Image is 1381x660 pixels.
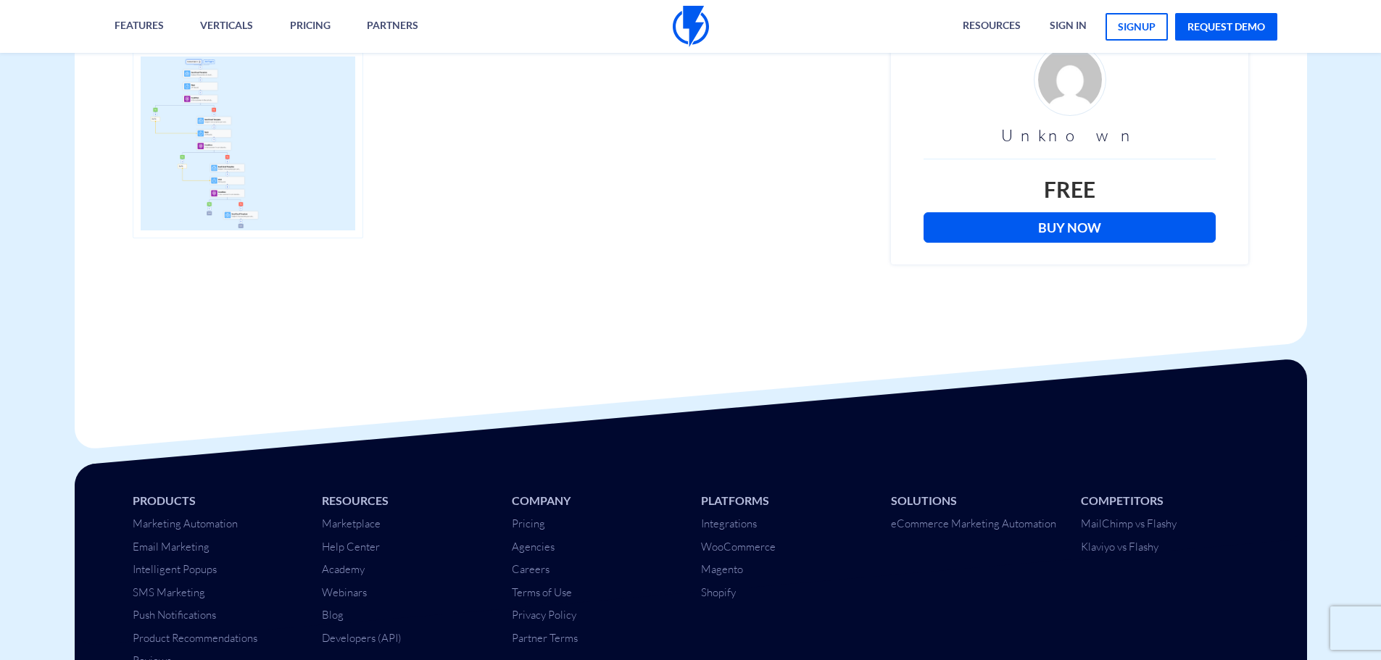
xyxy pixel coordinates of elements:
[512,562,550,576] a: Careers
[133,493,301,509] li: Products
[891,493,1059,509] li: Solutions
[924,212,1216,243] a: Buy Now
[701,540,776,554] a: WooCommerce
[701,585,736,599] a: Shopify
[133,631,257,645] a: Product Recommendations
[133,540,210,554] a: Email Marketing
[512,493,680,509] li: Company
[133,608,216,622] a: Push Notifications
[133,562,217,576] a: Intelligent Popups
[924,174,1216,205] div: Free
[701,493,869,509] li: Platforms
[322,585,367,599] a: Webinars
[322,517,381,530] a: Marketplace
[1175,13,1277,41] a: request demo
[891,517,1056,530] a: eCommerce Marketing Automation
[512,585,572,599] a: Terms of Use
[322,562,365,576] a: Academy
[512,517,545,530] a: Pricing
[1034,43,1106,116] img: d4fe36f24926ae2e6254bfc5557d6d03
[133,585,205,599] a: SMS Marketing
[1081,540,1158,554] a: Klaviyo vs Flashy
[322,608,344,622] a: Blog
[512,631,578,645] a: Partner Terms
[1106,13,1168,41] a: signup
[512,540,555,554] a: Agencies
[1081,517,1177,530] a: MailChimp vs Flashy
[133,517,238,530] a: Marketing Automation
[701,562,743,576] a: Magento
[322,493,490,509] li: Resources
[322,631,402,645] a: Developers (API)
[1081,493,1249,509] li: Competitors
[322,540,380,554] a: Help Center
[701,517,757,530] a: Integrations
[924,127,1216,144] h3: Unknown
[512,608,576,622] a: Privacy Policy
